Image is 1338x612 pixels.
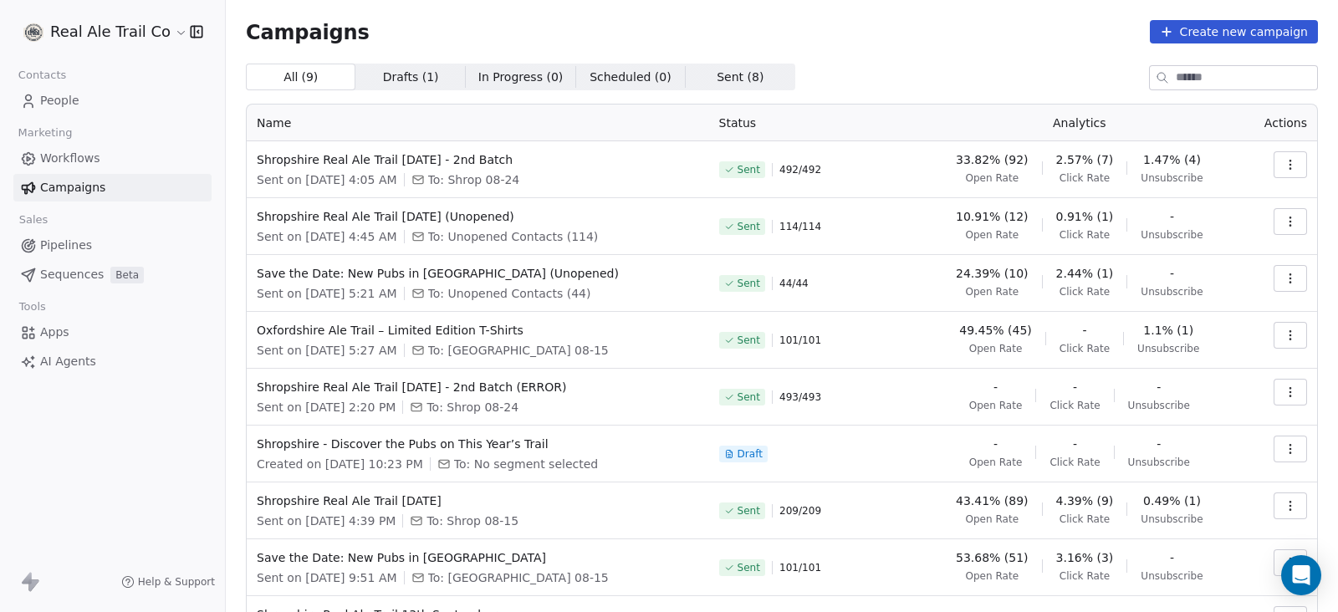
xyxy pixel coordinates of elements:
span: Sent on [DATE] 2:20 PM [257,399,396,416]
span: Open Rate [969,342,1023,355]
span: Shropshire Real Ale Trail [DATE] [257,492,699,509]
span: - [1073,379,1077,395]
a: Pipelines [13,232,212,259]
span: - [1170,549,1174,566]
span: 3.16% (3) [1056,549,1114,566]
span: Beta [110,267,144,283]
span: Sent [738,277,760,290]
span: To: Shrop 08-15 [426,513,518,529]
span: Open Rate [969,456,1023,469]
span: Unsubscribe [1141,228,1203,242]
a: People [13,87,212,115]
button: Create new campaign [1150,20,1318,43]
span: 493 / 493 [779,390,821,404]
span: 2.57% (7) [1056,151,1114,168]
span: 1.1% (1) [1143,322,1193,339]
th: Status [709,105,918,141]
span: 492 / 492 [779,163,821,176]
span: - [1170,265,1174,282]
span: 1.47% (4) [1143,151,1201,168]
span: Sent [738,504,760,518]
th: Actions [1241,105,1317,141]
span: Click Rate [1060,171,1110,185]
span: To: Unopened Contacts (114) [428,228,599,245]
div: Open Intercom Messenger [1281,555,1321,595]
span: - [1073,436,1077,452]
span: Scheduled ( 0 ) [590,69,672,86]
span: 49.45% (45) [959,322,1032,339]
span: Sent on [DATE] 4:39 PM [257,513,396,529]
span: Drafts ( 1 ) [383,69,439,86]
span: Campaigns [40,179,105,196]
span: 53.68% (51) [956,549,1029,566]
span: Click Rate [1060,228,1110,242]
span: - [1157,436,1161,452]
span: Unsubscribe [1128,456,1190,469]
span: 114 / 114 [779,220,821,233]
span: Shropshire Real Ale Trail [DATE] (Unopened) [257,208,699,225]
span: 24.39% (10) [956,265,1029,282]
img: realaletrail-logo.png [23,22,43,42]
span: 33.82% (92) [956,151,1029,168]
span: Sent [738,220,760,233]
span: Shropshire Real Ale Trail [DATE] - 2nd Batch (ERROR) [257,379,699,395]
span: Click Rate [1060,513,1110,526]
span: 10.91% (12) [956,208,1029,225]
span: Shropshire - Discover the Pubs on This Year’s Trail [257,436,699,452]
span: To: Shrop 08-24 [426,399,518,416]
span: Sent [738,334,760,347]
span: To: No segment selected [454,456,598,472]
span: Marketing [11,120,79,145]
span: Tools [12,294,53,319]
span: Draft [738,447,763,461]
span: Workflows [40,150,100,167]
span: Open Rate [965,228,1019,242]
span: Sent on [DATE] 4:05 AM [257,171,397,188]
span: Sales [12,207,55,232]
a: AI Agents [13,348,212,375]
span: Contacts [11,63,74,88]
span: To: Oxford 08-15 [428,342,609,359]
span: Real Ale Trail Co [50,21,171,43]
span: 0.91% (1) [1056,208,1114,225]
span: Sent ( 8 ) [717,69,763,86]
span: Sent [738,390,760,404]
span: Open Rate [965,569,1019,583]
span: Save the Date: New Pubs in [GEOGRAPHIC_DATA] [257,549,699,566]
span: Unsubscribe [1141,513,1203,526]
span: Unsubscribe [1128,399,1190,412]
span: Oxfordshire Ale Trail – Limited Edition T-Shirts [257,322,699,339]
span: - [1082,322,1086,339]
span: Shropshire Real Ale Trail [DATE] - 2nd Batch [257,151,699,168]
span: AI Agents [40,353,96,370]
span: Sent [738,561,760,574]
span: Click Rate [1060,342,1110,355]
span: Created on [DATE] 10:23 PM [257,456,423,472]
span: Unsubscribe [1137,342,1199,355]
span: Sequences [40,266,104,283]
span: Sent on [DATE] 5:27 AM [257,342,397,359]
span: Pipelines [40,237,92,254]
span: - [993,436,998,452]
span: Unsubscribe [1141,569,1203,583]
span: 43.41% (89) [956,492,1029,509]
span: Sent on [DATE] 9:51 AM [257,569,397,586]
span: - [993,379,998,395]
span: - [1170,208,1174,225]
span: Open Rate [965,285,1019,298]
span: 44 / 44 [779,277,809,290]
span: In Progress ( 0 ) [478,69,564,86]
span: 101 / 101 [779,334,821,347]
span: 2.44% (1) [1056,265,1114,282]
span: 101 / 101 [779,561,821,574]
span: Open Rate [969,399,1023,412]
span: Unsubscribe [1141,171,1203,185]
span: Apps [40,324,69,341]
a: Workflows [13,145,212,172]
span: To: Oxford 08-15 [428,569,609,586]
span: Save the Date: New Pubs in [GEOGRAPHIC_DATA] (Unopened) [257,265,699,282]
span: Help & Support [138,575,215,589]
span: Click Rate [1049,399,1100,412]
span: People [40,92,79,110]
span: To: Shrop 08-24 [428,171,520,188]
